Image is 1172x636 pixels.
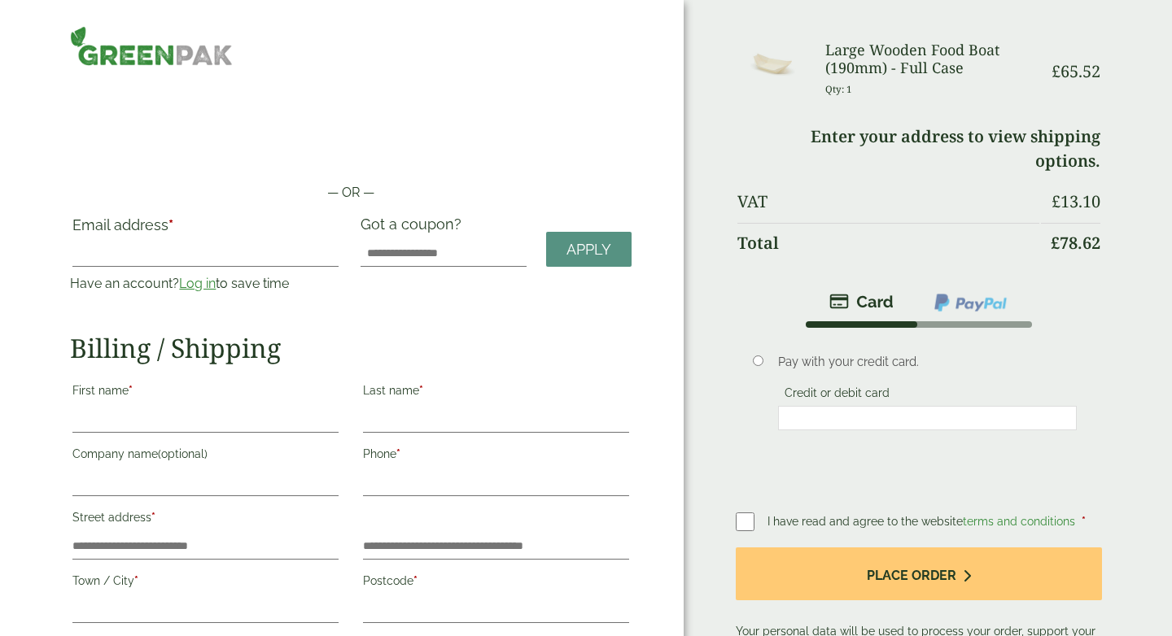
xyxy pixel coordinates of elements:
[933,292,1008,313] img: ppcp-gateway.png
[1052,190,1060,212] span: £
[737,117,1100,181] td: Enter your address to view shipping options.
[396,447,400,460] abbr: required
[129,384,133,397] abbr: required
[134,574,138,587] abbr: required
[72,569,339,597] label: Town / City
[179,276,216,291] a: Log in
[767,515,1078,528] span: I have read and agree to the website
[72,379,339,407] label: First name
[70,131,632,163] iframe: Secure payment button frame
[419,384,423,397] abbr: required
[1082,515,1086,528] abbr: required
[151,511,155,524] abbr: required
[737,223,1039,263] th: Total
[1052,60,1060,82] span: £
[363,442,629,470] label: Phone
[546,232,632,267] a: Apply
[1051,232,1100,254] bdi: 78.62
[1052,60,1100,82] bdi: 65.52
[778,386,896,404] label: Credit or debit card
[70,274,341,294] p: Have an account? to save time
[70,183,632,203] p: — OR —
[963,515,1075,528] a: terms and conditions
[783,411,1072,425] iframe: Secure card payment input frame
[72,218,339,241] label: Email address
[829,292,894,311] img: stripe.png
[70,333,632,364] h2: Billing / Shipping
[825,83,852,95] small: Qty: 1
[361,216,468,241] label: Got a coupon?
[737,182,1039,221] th: VAT
[736,547,1102,600] button: Place order
[72,506,339,534] label: Street address
[363,379,629,407] label: Last name
[363,569,629,597] label: Postcode
[778,353,1077,371] p: Pay with your credit card.
[825,41,1039,76] h3: Large Wooden Food Boat (190mm) - Full Case
[1051,232,1060,254] span: £
[1052,190,1100,212] bdi: 13.10
[566,241,611,259] span: Apply
[413,574,418,587] abbr: required
[70,26,233,66] img: GreenPak Supplies
[72,442,339,470] label: Company name
[168,216,173,233] abbr: required
[158,447,208,460] span: (optional)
